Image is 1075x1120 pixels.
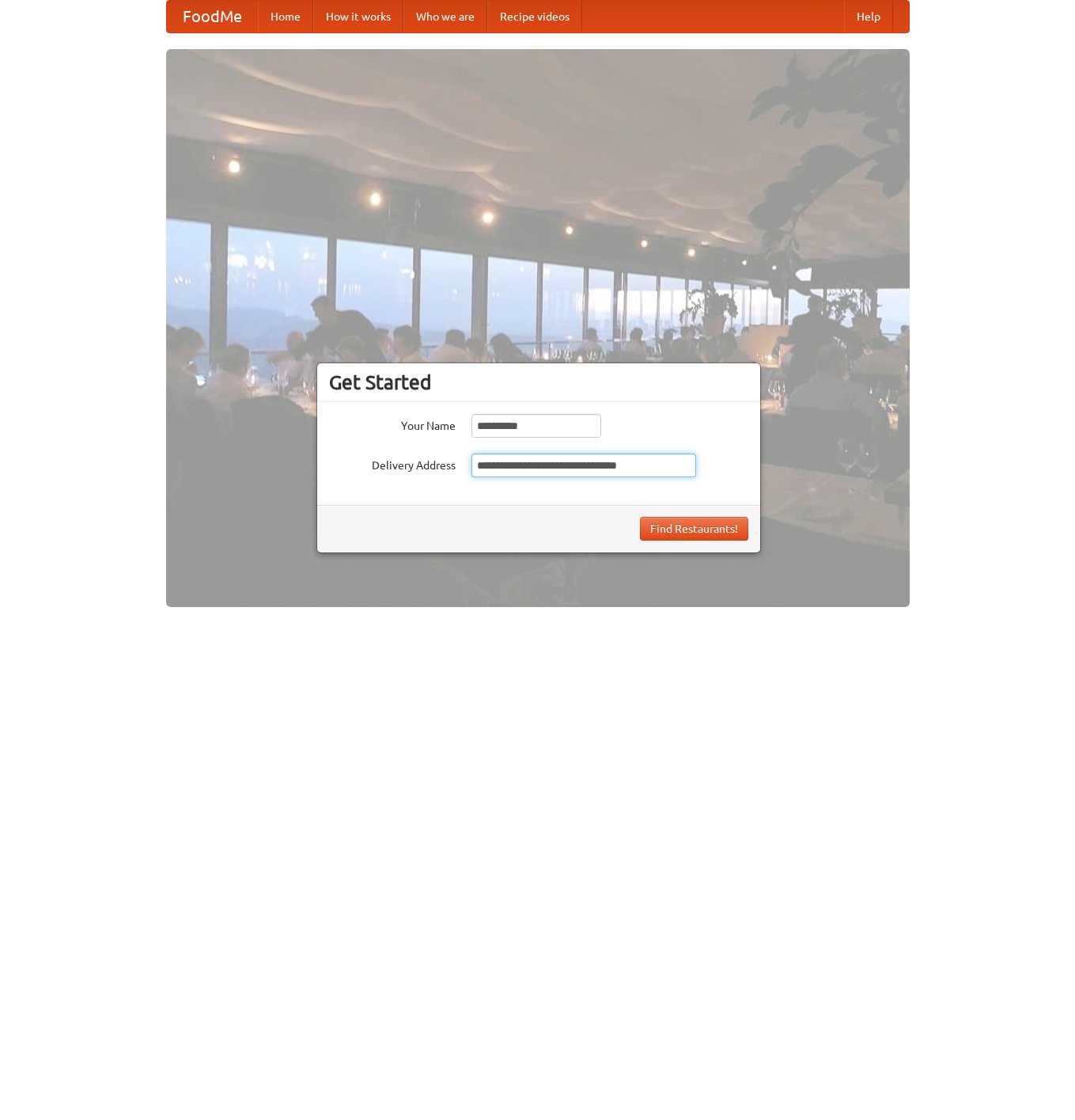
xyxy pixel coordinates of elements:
a: How it works [313,1,403,32]
label: Delivery Address [329,454,456,473]
label: Your Name [329,414,456,434]
a: Home [258,1,313,32]
a: FoodMe [167,1,258,32]
a: Who we are [403,1,487,32]
button: Find Restaurants! [640,517,748,541]
h3: Get Started [329,370,748,394]
a: Help [844,1,893,32]
a: Recipe videos [487,1,582,32]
